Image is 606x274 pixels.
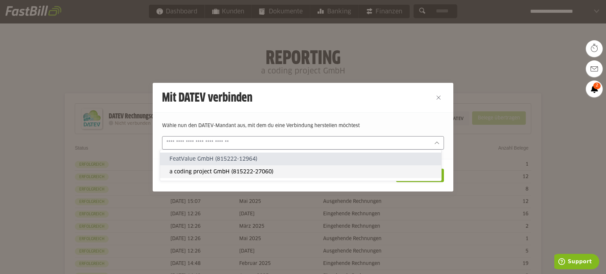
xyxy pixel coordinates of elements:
span: 2 [593,83,601,89]
p: Wähle nun den DATEV-Mandant aus, mit dem du eine Verbindung herstellen möchtest [162,122,444,129]
sl-option: a coding project GmbH (815222-27060) [160,165,441,178]
a: 2 [586,80,603,97]
sl-option: FeatValue GmbH (815222-12964) [160,153,441,165]
iframe: Öffnet ein Widget, in dem Sie weitere Informationen finden [554,254,599,271]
